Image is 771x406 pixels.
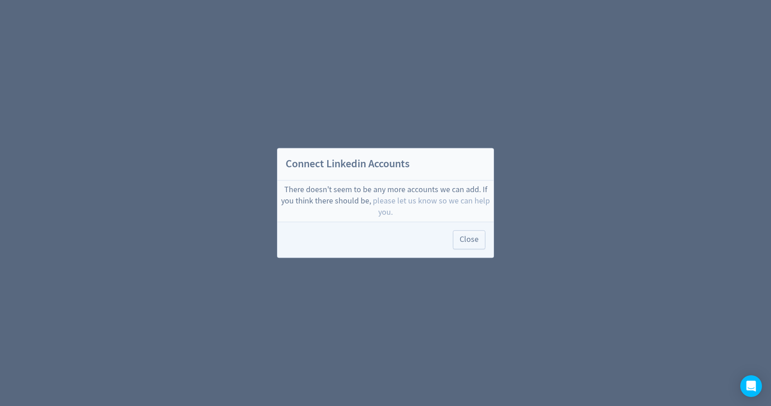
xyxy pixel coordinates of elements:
[740,375,762,397] div: Open Intercom Messenger
[373,196,490,217] span: please let us know so we can help you.
[277,148,494,180] h2: Connect Linkedin Accounts
[453,231,485,250] button: Close
[281,184,490,218] div: There doesn't seem to be any more accounts we can add. If you think there should be,
[460,236,479,244] span: Close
